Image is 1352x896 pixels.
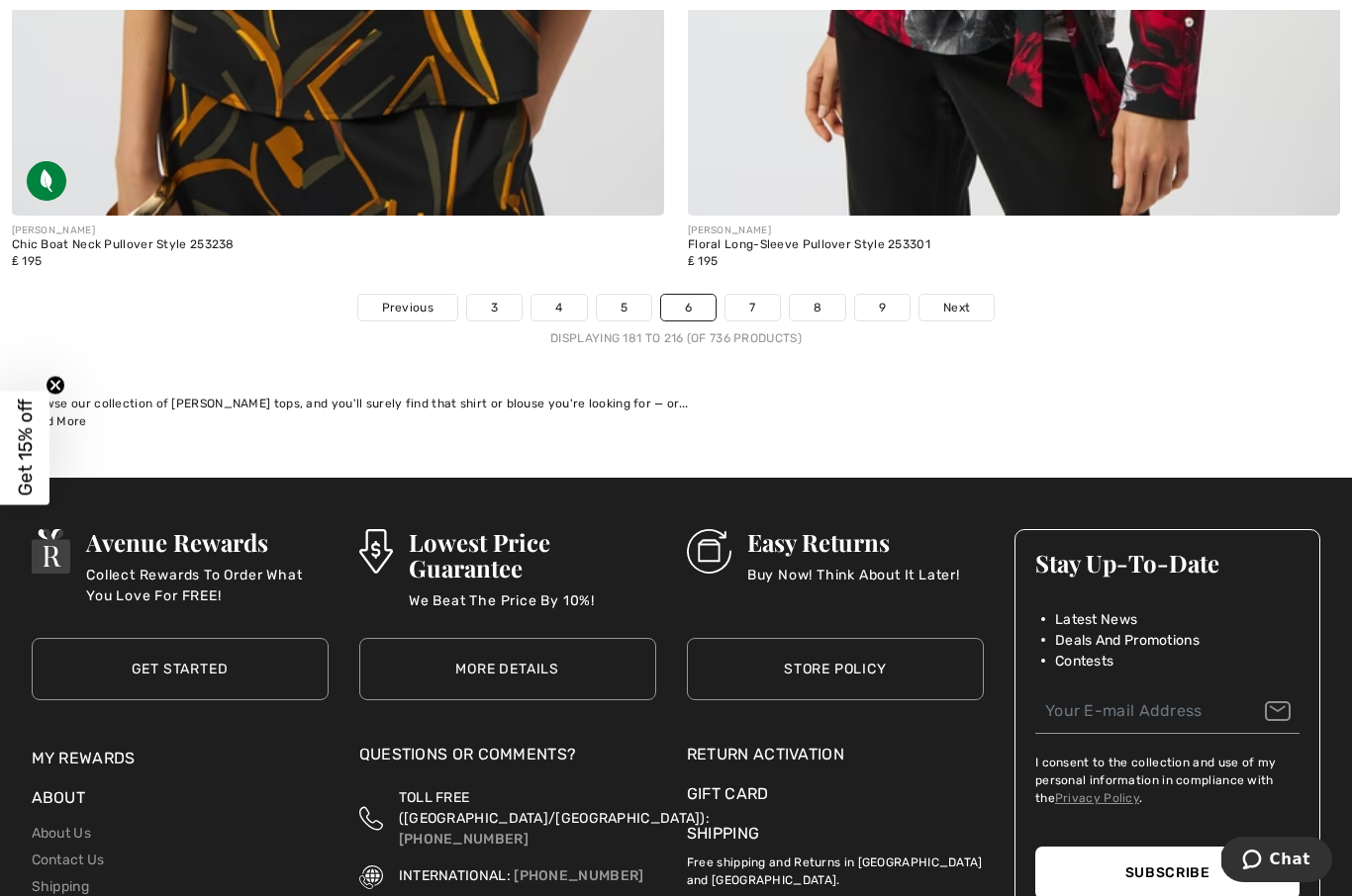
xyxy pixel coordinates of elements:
span: Deals And Promotions [1055,630,1200,651]
img: Lowest Price Guarantee [359,529,393,574]
span: Contests [1055,651,1113,672]
a: Privacy Policy [1055,791,1139,805]
a: Store Policy [687,638,984,700]
span: Next [943,299,970,316]
a: My Rewards [32,749,136,767]
a: 6 [661,295,716,320]
a: [PHONE_NUMBER] [399,831,529,848]
span: INTERNATIONAL: [399,867,511,884]
h3: Lowest Price Guarantee [409,529,656,581]
a: More Details [359,638,656,700]
div: About [32,786,329,820]
a: Return Activation [687,743,984,766]
h3: Avenue Rewards [86,529,328,555]
h3: Stay Up-To-Date [1035,550,1301,576]
a: About Us [32,825,91,842]
div: Browse our collection of [PERSON_NAME] tops, and you'll surely find that shirt or blouse you're l... [24,395,1328,412]
a: Shipping [687,824,759,843]
iframe: Opens a widget where you can chat to one of our agents [1221,837,1332,886]
h3: Easy Returns [747,529,960,555]
a: Previous [358,295,457,320]
img: Avenue Rewards [32,529,71,574]
a: Get Started [32,638,329,700]
a: Gift Card [687,782,984,806]
span: ₤ 195 [12,254,42,268]
div: [PERSON_NAME] [12,224,235,238]
div: Floral Long-Sleeve Pullover Style 253301 [688,238,930,252]
div: Chic Boat Neck Pullover Style 253238 [12,238,235,252]
span: Get 15% off [14,400,37,496]
a: Shipping [32,878,89,895]
img: International [359,865,383,889]
p: Free shipping and Returns in [GEOGRAPHIC_DATA] and [GEOGRAPHIC_DATA]. [687,846,984,889]
span: Read More [24,414,87,428]
img: Toll Free (Canada/US) [359,787,383,850]
span: Latest News [1055,609,1137,630]
span: ₤ 195 [688,254,718,268]
div: Questions or Comments? [359,743,656,776]
a: 7 [725,295,779,320]
a: [PHONE_NUMBER] [514,867,643,884]
img: Easy Returns [687,529,731,574]
p: Collect Rewards To Order What You Love For FREE! [86,565,328,604]
a: 3 [467,295,522,320]
p: Buy Now! Think About It Later! [747,565,960,604]
label: I consent to the collection and use of my personal information in compliance with the . [1035,754,1301,807]
a: 5 [597,295,651,320]
a: Next [919,295,994,320]
a: 8 [790,295,845,320]
button: Close teaser [46,376,65,396]
input: Your E-mail Address [1035,689,1301,734]
p: We Beat The Price By 10%! [409,590,656,630]
a: 9 [855,295,910,320]
img: Sustainable Fabric [27,161,66,201]
div: [PERSON_NAME] [688,224,930,238]
a: 4 [531,295,586,320]
span: TOLL FREE ([GEOGRAPHIC_DATA]/[GEOGRAPHIC_DATA]): [399,789,710,827]
a: Contact Us [32,851,105,868]
span: Previous [382,299,434,316]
